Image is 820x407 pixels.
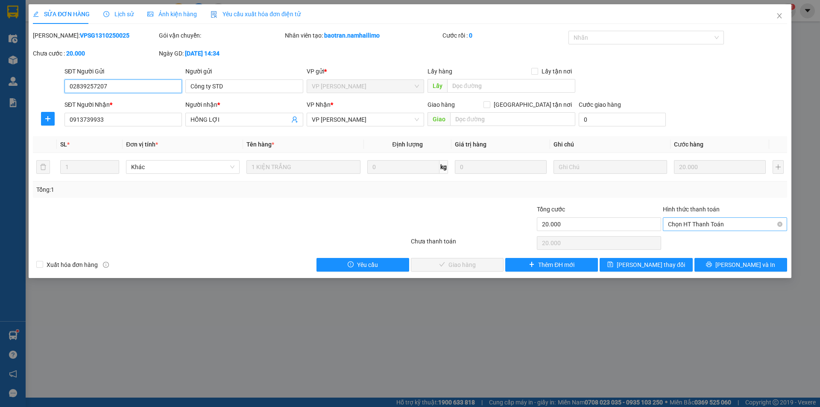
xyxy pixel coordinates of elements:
[579,101,621,108] label: Cước giao hàng
[357,260,378,269] span: Yêu cầu
[159,49,283,58] div: Ngày GD:
[316,258,409,272] button: exclamation-circleYêu cầu
[103,11,134,18] span: Lịch sử
[348,261,354,268] span: exclamation-circle
[538,260,574,269] span: Thêm ĐH mới
[663,206,720,213] label: Hình thức thanh toán
[600,258,692,272] button: save[PERSON_NAME] thay đổi
[490,100,575,109] span: [GEOGRAPHIC_DATA] tận nơi
[428,79,447,93] span: Lấy
[7,28,76,38] div: hà
[211,11,217,18] img: icon
[307,101,331,108] span: VP Nhận
[33,11,39,17] span: edit
[33,49,157,58] div: Chưa cước :
[537,206,565,213] span: Tổng cước
[60,141,67,148] span: SL
[428,68,452,75] span: Lấy hàng
[6,55,77,65] div: 40.000
[469,32,472,39] b: 0
[159,31,283,40] div: Gói vận chuyển:
[312,80,419,93] span: VP Phạm Ngũ Lão
[147,11,153,17] span: picture
[776,12,783,19] span: close
[285,31,441,40] div: Nhân viên tạo:
[185,100,303,109] div: Người nhận
[6,56,20,65] span: CR :
[428,112,450,126] span: Giao
[550,136,671,153] th: Ghi chú
[185,67,303,76] div: Người gửi
[553,160,667,174] input: Ghi Chú
[33,11,90,18] span: SỬA ĐƠN HÀNG
[246,141,274,148] span: Tên hàng
[291,116,298,123] span: user-add
[64,100,182,109] div: SĐT Người Nhận
[529,261,535,268] span: plus
[7,7,76,28] div: VP [PERSON_NAME]
[41,115,54,122] span: plus
[694,258,787,272] button: printer[PERSON_NAME] và In
[668,218,782,231] span: Chọn HT Thanh Toán
[392,141,423,148] span: Định lượng
[131,161,234,173] span: Khác
[455,160,547,174] input: 0
[617,260,685,269] span: [PERSON_NAME] thay đổi
[43,260,101,269] span: Xuất hóa đơn hàng
[82,7,150,28] div: VP [PERSON_NAME]
[777,222,782,227] span: close-circle
[706,261,712,268] span: printer
[7,38,76,50] div: 0377438928
[538,67,575,76] span: Lấy tận nơi
[324,32,380,39] b: baotran.namhailimo
[211,11,301,18] span: Yêu cầu xuất hóa đơn điện tử
[103,11,109,17] span: clock-circle
[505,258,598,272] button: plusThêm ĐH mới
[715,260,775,269] span: [PERSON_NAME] và In
[80,32,129,39] b: VPSG1310250025
[103,262,109,268] span: info-circle
[607,261,613,268] span: save
[674,141,703,148] span: Cước hàng
[674,160,766,174] input: 0
[64,67,182,76] div: SĐT Người Gửi
[307,67,424,76] div: VP gửi
[82,8,102,17] span: Nhận:
[126,141,158,148] span: Đơn vị tính
[447,79,575,93] input: Dọc đường
[579,113,666,126] input: Cước giao hàng
[36,160,50,174] button: delete
[66,50,85,57] b: 20.000
[455,141,486,148] span: Giá trị hàng
[36,185,316,194] div: Tổng: 1
[410,237,536,252] div: Chưa thanh toán
[185,50,220,57] b: [DATE] 14:34
[773,160,784,174] button: plus
[767,4,791,28] button: Close
[411,258,504,272] button: checkGiao hàng
[442,31,567,40] div: Cước rồi :
[7,8,20,17] span: Gửi:
[450,112,575,126] input: Dọc đường
[147,11,197,18] span: Ảnh kiện hàng
[82,38,150,50] div: 0348072947
[41,112,55,126] button: plus
[246,160,360,174] input: VD: Bàn, Ghế
[428,101,455,108] span: Giao hàng
[82,28,150,38] div: trinh
[439,160,448,174] span: kg
[312,113,419,126] span: VP Phan Thiết
[33,31,157,40] div: [PERSON_NAME]:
